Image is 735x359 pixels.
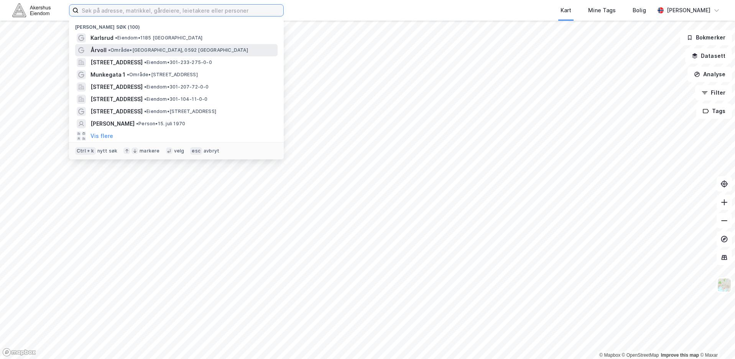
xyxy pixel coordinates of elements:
[69,18,284,32] div: [PERSON_NAME] søk (100)
[90,82,143,92] span: [STREET_ADDRESS]
[90,107,143,116] span: [STREET_ADDRESS]
[90,119,135,128] span: [PERSON_NAME]
[588,6,616,15] div: Mine Tags
[144,84,209,90] span: Eiendom • 301-207-72-0-0
[2,348,36,357] a: Mapbox homepage
[136,121,185,127] span: Person • 15. juli 1970
[144,59,146,65] span: •
[108,47,248,53] span: Område • [GEOGRAPHIC_DATA], 0592 [GEOGRAPHIC_DATA]
[696,103,732,119] button: Tags
[90,46,107,55] span: Årvoll
[90,70,125,79] span: Munkegata 1
[90,95,143,104] span: [STREET_ADDRESS]
[108,47,110,53] span: •
[685,48,732,64] button: Datasett
[697,322,735,359] iframe: Chat Widget
[144,108,146,114] span: •
[144,59,212,66] span: Eiendom • 301-233-275-0-0
[633,6,646,15] div: Bolig
[79,5,283,16] input: Søk på adresse, matrikkel, gårdeiere, leietakere eller personer
[144,96,146,102] span: •
[599,352,620,358] a: Mapbox
[190,147,202,155] div: esc
[695,85,732,100] button: Filter
[661,352,699,358] a: Improve this map
[75,147,96,155] div: Ctrl + k
[680,30,732,45] button: Bokmerker
[90,33,113,43] span: Karlsrud
[12,3,51,17] img: akershus-eiendom-logo.9091f326c980b4bce74ccdd9f866810c.svg
[697,322,735,359] div: Kontrollprogram for chat
[90,131,113,141] button: Vis flere
[140,148,159,154] div: markere
[667,6,710,15] div: [PERSON_NAME]
[127,72,198,78] span: Område • [STREET_ADDRESS]
[127,72,129,77] span: •
[136,121,138,126] span: •
[717,278,732,292] img: Z
[622,352,659,358] a: OpenStreetMap
[115,35,117,41] span: •
[115,35,202,41] span: Eiendom • 1185 [GEOGRAPHIC_DATA]
[561,6,571,15] div: Kart
[687,67,732,82] button: Analyse
[174,148,184,154] div: velg
[90,58,143,67] span: [STREET_ADDRESS]
[204,148,219,154] div: avbryt
[97,148,118,154] div: nytt søk
[144,108,216,115] span: Eiendom • [STREET_ADDRESS]
[144,84,146,90] span: •
[144,96,208,102] span: Eiendom • 301-104-11-0-0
